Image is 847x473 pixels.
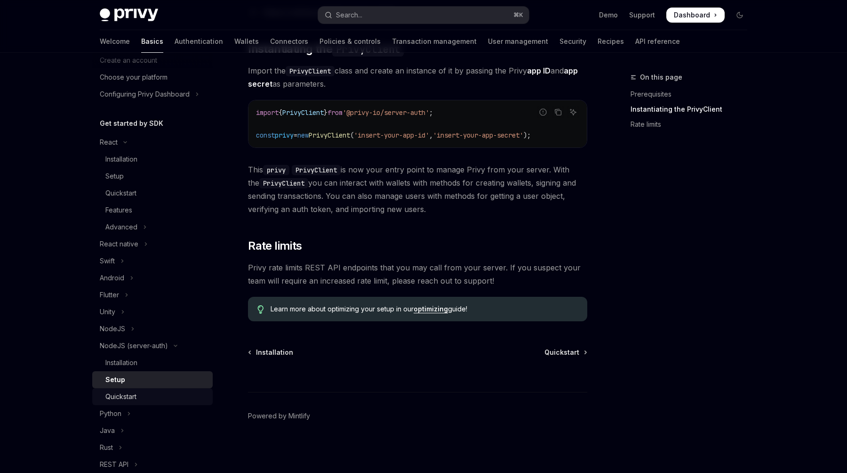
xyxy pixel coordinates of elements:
[100,408,121,419] div: Python
[544,348,586,357] a: Quickstart
[105,171,124,182] div: Setup
[429,131,433,139] span: ,
[100,442,113,453] div: Rust
[100,118,163,129] h5: Get started by SDK
[429,108,433,117] span: ;
[92,168,213,185] a: Setup
[92,371,213,388] a: Setup
[92,456,213,473] button: Toggle REST API section
[92,253,213,269] button: Toggle Swift section
[100,72,168,83] div: Choose your platform
[92,320,213,337] button: Toggle NodeJS section
[92,405,213,422] button: Toggle Python section
[640,72,682,83] span: On this page
[100,459,128,470] div: REST API
[141,30,163,53] a: Basics
[488,30,548,53] a: User management
[92,236,213,253] button: Toggle React native section
[92,86,213,103] button: Toggle Configuring Privy Dashboard section
[275,131,294,139] span: privy
[309,131,350,139] span: PrivyClient
[336,9,362,21] div: Search...
[297,131,309,139] span: new
[259,178,308,188] code: PrivyClient
[92,303,213,320] button: Toggle Unity section
[328,108,343,117] span: from
[92,354,213,371] a: Installation
[92,202,213,219] a: Features
[294,131,297,139] span: =
[559,30,586,53] a: Security
[92,439,213,456] button: Toggle Rust section
[279,108,282,117] span: {
[248,163,587,216] span: This is now your entry point to manage Privy from your server. With the you can interact with wal...
[523,131,531,139] span: );
[92,185,213,202] a: Quickstart
[100,8,158,22] img: dark logo
[92,134,213,151] button: Toggle React section
[631,87,755,102] a: Prerequisites
[100,340,168,351] div: NodeJS (server-auth)
[175,30,223,53] a: Authentication
[513,11,523,19] span: ⌘ K
[92,151,213,168] a: Installation
[92,219,213,236] button: Toggle Advanced section
[256,131,275,139] span: const
[263,165,289,175] code: privy
[599,10,618,20] a: Demo
[105,204,132,216] div: Features
[343,108,429,117] span: '@privy-io/server-auth'
[100,238,138,250] div: React native
[270,30,308,53] a: Connectors
[100,306,115,318] div: Unity
[631,117,755,132] a: Rate limits
[567,106,579,118] button: Ask AI
[354,131,429,139] span: 'insert-your-app-id'
[282,108,324,117] span: PrivyClient
[292,165,341,175] code: PrivyClient
[320,30,381,53] a: Policies & controls
[100,425,115,436] div: Java
[100,323,125,334] div: NodeJS
[105,188,136,199] div: Quickstart
[256,108,279,117] span: import
[286,66,335,76] code: PrivyClient
[248,64,587,90] span: Import the class and create an instance of it by passing the Privy and as parameters.
[629,10,655,20] a: Support
[324,108,328,117] span: }
[350,131,354,139] span: (
[318,7,529,24] button: Open search
[257,305,264,314] svg: Tip
[598,30,624,53] a: Recipes
[635,30,680,53] a: API reference
[100,272,124,284] div: Android
[100,137,118,148] div: React
[544,348,579,357] span: Quickstart
[249,348,293,357] a: Installation
[527,66,551,75] strong: app ID
[105,374,125,385] div: Setup
[666,8,725,23] a: Dashboard
[100,89,190,100] div: Configuring Privy Dashboard
[552,106,564,118] button: Copy the contents from the code block
[433,131,523,139] span: 'insert-your-app-secret'
[105,154,137,165] div: Installation
[92,269,213,286] button: Toggle Android section
[631,102,755,117] a: Instantiating the PrivyClient
[537,106,549,118] button: Report incorrect code
[674,10,710,20] span: Dashboard
[92,337,213,354] button: Toggle NodeJS (server-auth) section
[105,391,136,402] div: Quickstart
[105,221,137,233] div: Advanced
[271,304,578,314] span: Learn more about optimizing your setup in our guide!
[105,357,137,368] div: Installation
[732,8,747,23] button: Toggle dark mode
[100,289,119,301] div: Flutter
[248,411,310,421] a: Powered by Mintlify
[256,348,293,357] span: Installation
[92,286,213,303] button: Toggle Flutter section
[100,255,115,267] div: Swift
[92,422,213,439] button: Toggle Java section
[100,30,130,53] a: Welcome
[234,30,259,53] a: Wallets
